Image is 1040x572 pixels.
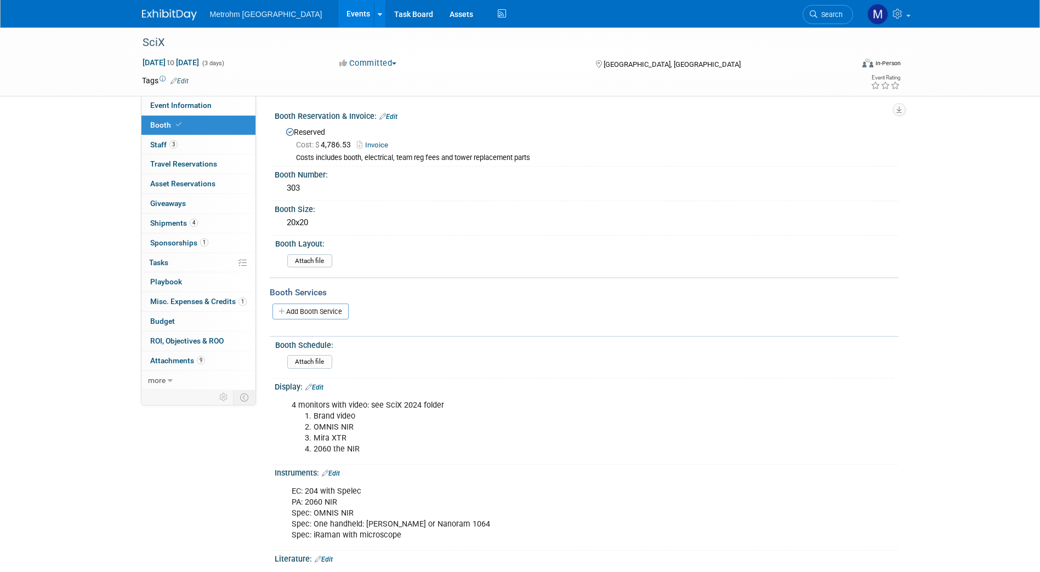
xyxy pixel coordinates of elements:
a: Giveaways [141,194,255,213]
a: Budget [141,312,255,331]
img: Michelle Simoes [867,4,888,25]
div: 20x20 [283,214,890,231]
li: Brand video [314,411,771,422]
a: Shipments4 [141,214,255,233]
span: Cost: $ [296,140,321,149]
a: Tasks [141,253,255,272]
span: Travel Reservations [150,159,217,168]
span: Sponsorships [150,238,208,247]
div: Booth Services [270,287,899,299]
span: Attachments [150,356,205,365]
div: Event Format [788,57,901,73]
a: Travel Reservations [141,155,255,174]
span: Metrohm [GEOGRAPHIC_DATA] [210,10,322,19]
a: Add Booth Service [272,304,349,319]
a: Asset Reservations [141,174,255,193]
img: ExhibitDay [142,9,197,20]
a: more [141,371,255,390]
a: Edit [322,470,340,477]
a: Attachments9 [141,351,255,370]
span: Search [817,10,843,19]
div: Costs includes booth, electrical, team reg fees and tower replacement parts [296,153,890,163]
span: [GEOGRAPHIC_DATA], [GEOGRAPHIC_DATA] [604,60,741,68]
span: Playbook [150,277,182,286]
span: Booth [150,121,184,129]
span: ROI, Objectives & ROO [150,336,224,345]
span: 4 [190,219,198,227]
a: Search [803,5,853,24]
div: Reserved [283,124,890,163]
span: Staff [150,140,178,149]
span: 9 [197,356,205,364]
span: Misc. Expenses & Credits [150,297,247,306]
span: Budget [150,317,175,325]
li: OMNIS NIR [314,422,771,433]
a: Playbook [141,272,255,291]
td: Tags [142,75,189,86]
img: Format-Inperson.png [862,59,873,67]
div: In-Person [875,59,901,67]
span: Tasks [149,258,168,267]
span: 1 [238,298,247,306]
div: Booth Layout: [275,236,894,249]
li: Mira XTR [314,433,771,444]
a: Sponsorships1 [141,233,255,253]
div: Booth Size: [275,201,899,215]
div: Booth Number: [275,167,899,180]
span: to [166,58,176,67]
i: Booth reservation complete [176,122,181,128]
span: 1 [200,238,208,247]
div: Literature: [275,551,899,565]
span: Event Information [150,101,212,110]
span: Shipments [150,219,198,227]
span: 4,786.53 [296,140,355,149]
a: Edit [305,384,323,391]
div: Booth Reservation & Invoice: [275,108,899,122]
td: Toggle Event Tabs [233,390,255,404]
a: Misc. Expenses & Credits1 [141,292,255,311]
div: 303 [283,180,890,197]
li: 2060 the NIR [314,444,771,455]
a: ROI, Objectives & ROO [141,331,255,351]
button: Committed [336,58,401,69]
a: Edit [315,556,333,563]
div: Display: [275,379,899,393]
a: Edit [171,77,189,85]
a: Staff3 [141,135,255,155]
div: 4 monitors with video: see SciX 2024 folder [284,394,778,460]
div: EC: 204 with Spelec PA: 2060 NIR Spec: OMNIS NIR Spec: One handheld: [PERSON_NAME] or Nanoram 106... [284,481,778,546]
span: Giveaways [150,199,186,208]
div: Instruments: [275,465,899,479]
span: [DATE] [DATE] [142,58,200,67]
span: (3 days) [201,60,224,67]
a: Event Information [141,96,255,115]
span: more [148,376,166,385]
div: Booth Schedule: [275,337,894,351]
a: Edit [379,113,397,121]
span: 3 [169,140,178,148]
a: Booth [141,116,255,135]
div: SciX [139,33,837,53]
div: Event Rating [871,75,900,81]
span: Asset Reservations [150,179,215,188]
a: Invoice [357,141,394,149]
td: Personalize Event Tab Strip [214,390,234,404]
